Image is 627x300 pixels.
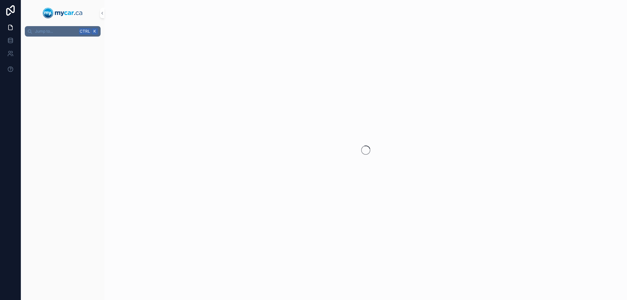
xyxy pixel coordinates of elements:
img: App logo [43,8,83,18]
button: Jump to...CtrlK [25,26,101,37]
span: Ctrl [79,28,91,35]
div: scrollable content [21,37,104,48]
span: K [92,29,97,34]
span: Jump to... [35,29,76,34]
